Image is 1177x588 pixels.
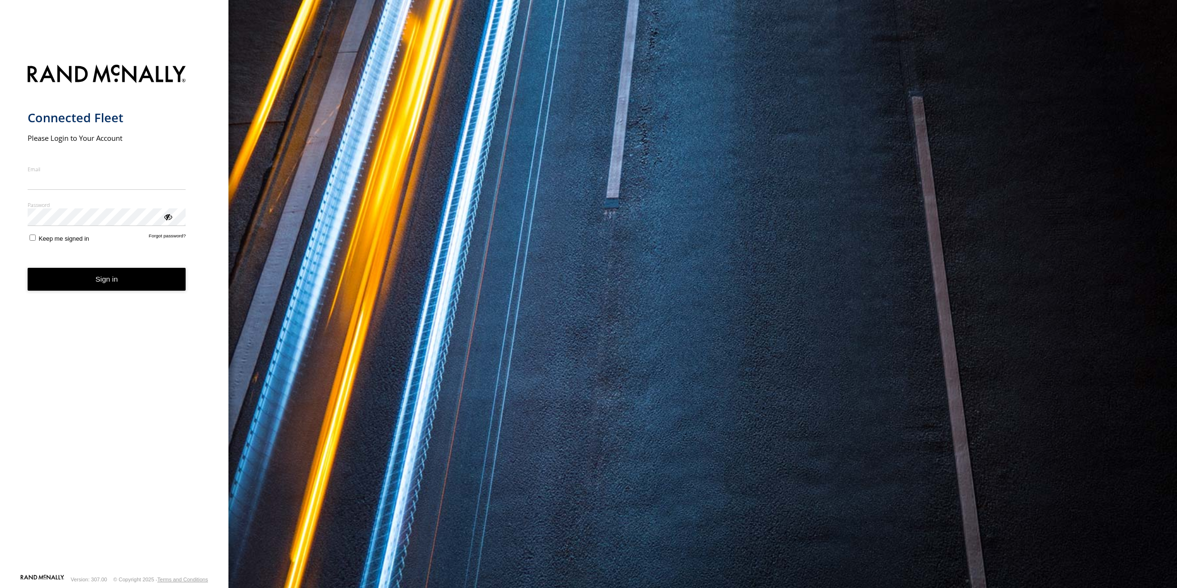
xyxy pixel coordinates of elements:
[28,59,201,574] form: main
[158,577,208,582] a: Terms and Conditions
[28,133,186,143] h2: Please Login to Your Account
[30,235,36,241] input: Keep me signed in
[113,577,208,582] div: © Copyright 2025 -
[149,233,186,242] a: Forgot password?
[20,575,64,584] a: Visit our Website
[28,166,186,173] label: Email
[28,110,186,126] h1: Connected Fleet
[28,63,186,87] img: Rand McNally
[28,201,186,208] label: Password
[39,235,89,242] span: Keep me signed in
[71,577,107,582] div: Version: 307.00
[163,212,172,221] div: ViewPassword
[28,268,186,291] button: Sign in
